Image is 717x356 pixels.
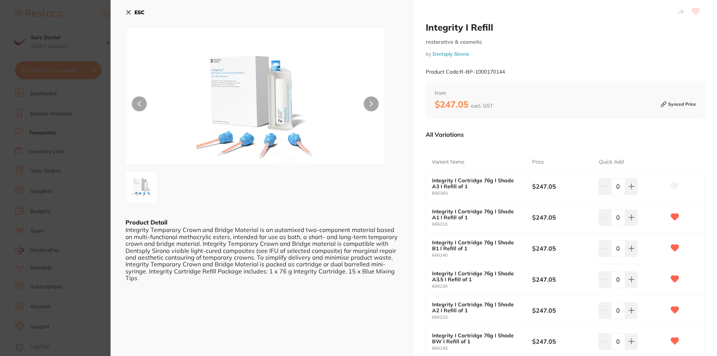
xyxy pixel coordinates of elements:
[426,22,705,33] h2: Integrity I Refill
[435,99,493,110] b: $247.05
[532,275,592,284] b: $247.05
[532,306,592,315] b: $247.05
[432,239,522,251] b: Integrity I Cartridge 76g I Shade B1 I Refill of 1
[532,337,592,346] b: $247.05
[432,191,532,196] small: 666360
[125,6,145,19] button: ESC
[426,69,505,75] small: Product Code: R-BP-1000170144
[426,131,464,138] p: All Variations
[125,226,399,281] div: Integrity Temporary Crown and Bridge Material is an automixed two-component material based on mul...
[432,158,465,166] p: Variant Name
[432,177,522,189] b: Integrity I Cartridge 76g I Shade A3 I Refill of 1
[599,158,624,166] p: Quick Add
[432,284,532,289] small: 666230
[532,158,544,166] p: Price
[532,244,592,253] b: $247.05
[134,9,145,16] b: ESC
[471,102,493,109] span: excl. GST
[432,222,532,227] small: 666210
[532,213,592,222] b: $247.05
[432,270,522,282] b: Integrity I Cartridge 76g I Shade A3.5 I Refill of 1
[178,47,333,165] img: ZmlsbC03NmcucG5n
[432,253,532,258] small: 666240
[128,174,155,201] img: ZmlsbC03NmcucG5n
[426,39,705,45] small: restorative & cosmetic
[432,315,532,320] small: 666220
[435,90,696,97] span: from
[432,51,469,57] a: Dentsply Sirona
[532,182,592,191] b: $247.05
[426,51,705,57] small: by
[432,301,522,313] b: Integrity I Cartridge 76g I Shade A2 I Refill of 1
[432,208,522,220] b: Integrity I Cartridge 76g I Shade A1 I Refill of 1
[125,219,167,226] b: Product Detail
[661,99,696,110] small: Synced Price
[432,332,522,344] b: Integrity I Cartridge 76g I Shade BW I Refill of 1
[432,346,532,351] small: 666245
